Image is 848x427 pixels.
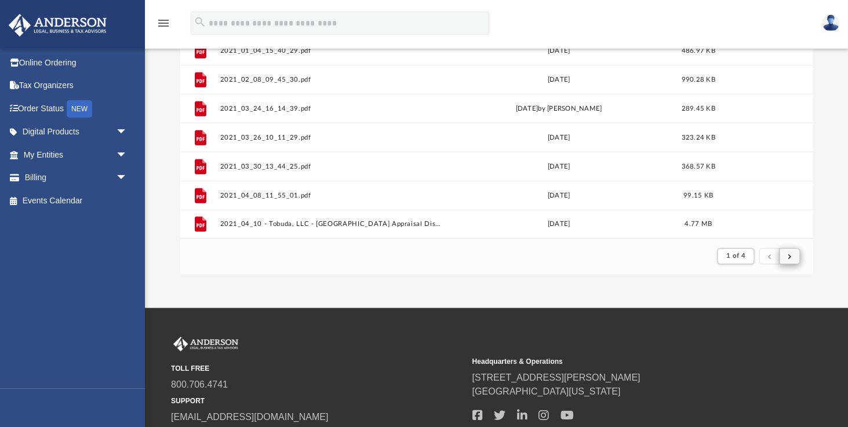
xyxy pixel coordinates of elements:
[681,134,715,141] span: 323.24 KB
[447,219,670,229] div: [DATE]
[171,363,464,374] small: TOLL FREE
[472,356,765,367] small: Headquarters & Operations
[447,75,670,85] div: [DATE]
[220,134,442,141] button: 2021_03_26_10_11_29.pdf
[171,396,464,406] small: SUPPORT
[447,191,670,201] div: [DATE]
[726,253,745,259] span: 1 of 4
[822,14,839,31] img: User Pic
[447,104,670,114] div: [DATE] by [PERSON_NAME]
[8,51,145,74] a: Online Ordering
[472,373,640,382] a: [STREET_ADDRESS][PERSON_NAME]
[447,133,670,143] div: [DATE]
[681,163,715,170] span: 368.57 KB
[116,166,139,190] span: arrow_drop_down
[681,105,715,112] span: 289.45 KB
[5,14,110,37] img: Anderson Advisors Platinum Portal
[220,47,442,54] button: 2021_01_04_15_40_29.pdf
[685,221,712,227] span: 4.77 MB
[681,76,715,83] span: 990.28 KB
[8,74,145,97] a: Tax Organizers
[194,16,206,28] i: search
[116,121,139,144] span: arrow_drop_down
[157,22,170,30] a: menu
[8,121,145,144] a: Digital Productsarrow_drop_down
[220,192,442,199] button: 2021_04_08_11_55_01.pdf
[220,105,442,112] button: 2021_03_24_16_14_39.pdf
[171,337,241,352] img: Anderson Advisors Platinum Portal
[683,192,713,199] span: 99.15 KB
[171,379,228,389] a: 800.706.4741
[220,163,442,170] button: 2021_03_30_13_44_25.pdf
[220,220,442,228] button: 2021_04_10 - Tobuda, LLC - [GEOGRAPHIC_DATA] Appraisal District.pdf
[717,248,754,264] button: 1 of 4
[681,48,715,54] span: 486.97 KB
[447,162,670,172] div: [DATE]
[8,166,145,189] a: Billingarrow_drop_down
[116,143,139,167] span: arrow_drop_down
[8,189,145,212] a: Events Calendar
[8,143,145,166] a: My Entitiesarrow_drop_down
[157,16,170,30] i: menu
[447,46,670,56] div: [DATE]
[220,76,442,83] button: 2021_02_08_09_45_30.pdf
[8,97,145,121] a: Order StatusNEW
[180,34,813,239] div: grid
[67,100,92,118] div: NEW
[472,386,620,396] a: [GEOGRAPHIC_DATA][US_STATE]
[171,412,328,422] a: [EMAIL_ADDRESS][DOMAIN_NAME]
